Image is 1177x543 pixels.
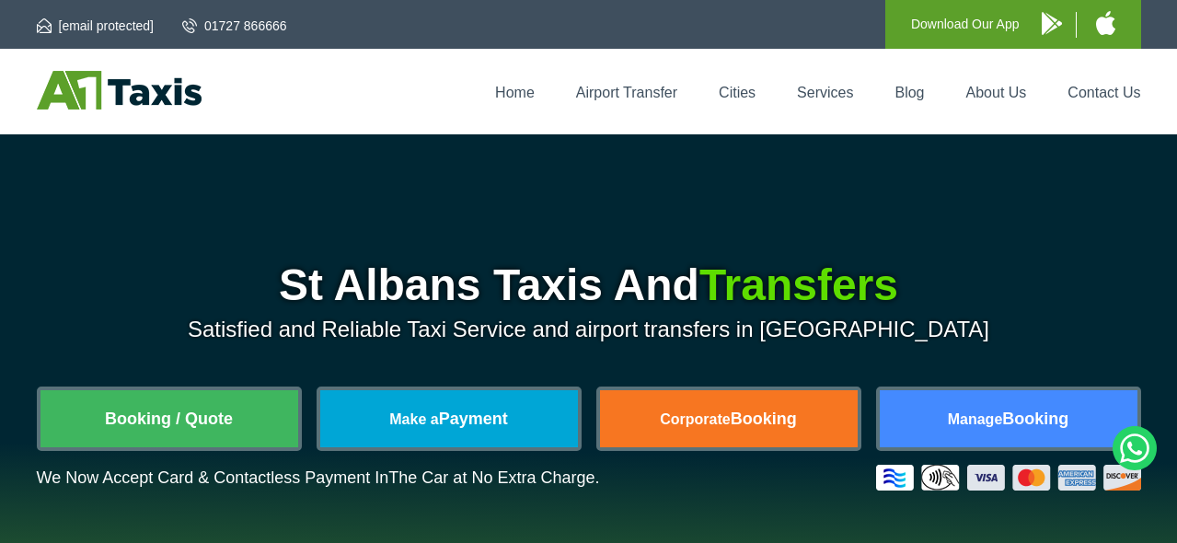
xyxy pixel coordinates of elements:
[37,263,1141,307] h1: St Albans Taxis And
[1042,12,1062,35] img: A1 Taxis Android App
[600,390,858,447] a: CorporateBooking
[495,85,535,100] a: Home
[40,390,298,447] a: Booking / Quote
[37,468,600,488] p: We Now Accept Card & Contactless Payment In
[37,317,1141,342] p: Satisfied and Reliable Taxi Service and airport transfers in [GEOGRAPHIC_DATA]
[966,85,1027,100] a: About Us
[660,411,730,427] span: Corporate
[388,468,599,487] span: The Car at No Extra Charge.
[894,85,924,100] a: Blog
[719,85,756,100] a: Cities
[389,411,438,427] span: Make a
[1067,85,1140,100] a: Contact Us
[880,390,1137,447] a: ManageBooking
[797,85,853,100] a: Services
[876,465,1141,491] img: Credit And Debit Cards
[182,17,287,35] a: 01727 866666
[911,13,1020,36] p: Download Our App
[699,260,898,309] span: Transfers
[576,85,677,100] a: Airport Transfer
[37,71,202,110] img: A1 Taxis St Albans LTD
[1096,11,1115,35] img: A1 Taxis iPhone App
[37,17,155,35] a: [email protected]
[59,18,155,33] span: [email protected]
[948,411,1003,427] span: Manage
[320,390,578,447] a: Make aPayment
